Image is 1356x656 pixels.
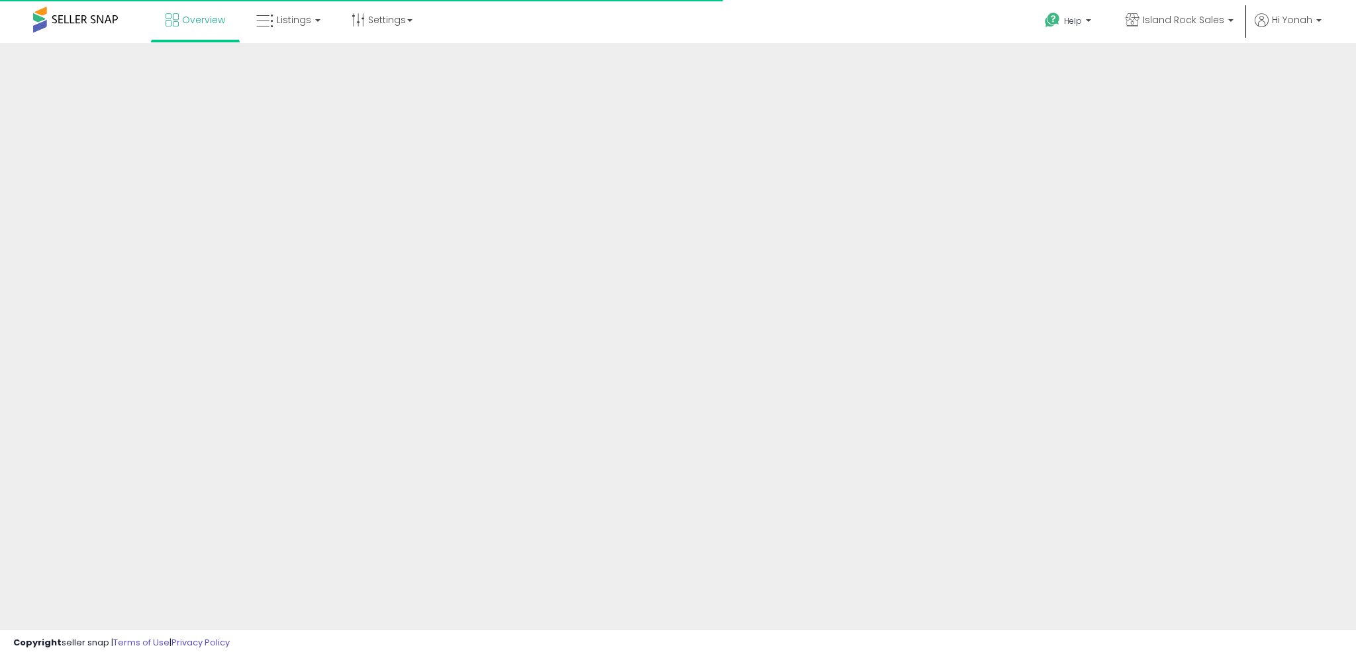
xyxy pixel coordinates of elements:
[1272,13,1312,26] span: Hi Yonah
[1034,2,1104,43] a: Help
[1143,13,1224,26] span: Island Rock Sales
[1255,13,1322,43] a: Hi Yonah
[277,13,311,26] span: Listings
[1044,12,1061,28] i: Get Help
[182,13,225,26] span: Overview
[1064,15,1082,26] span: Help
